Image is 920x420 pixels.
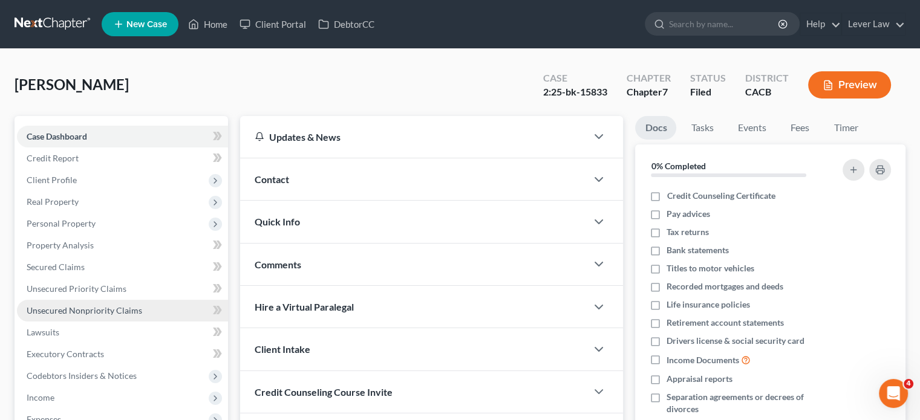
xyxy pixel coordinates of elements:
span: Contact [255,173,289,185]
a: Unsecured Priority Claims [17,278,228,300]
span: Credit Counseling Certificate [667,190,775,202]
span: Credit Counseling Course Invite [255,386,393,398]
span: [PERSON_NAME] [15,76,129,93]
a: DebtorCC [312,13,380,35]
span: Titles to motor vehicles [667,262,754,274]
a: Credit Report [17,147,228,169]
span: Retirement account statements [667,317,784,329]
span: Separation agreements or decrees of divorces [667,391,827,415]
div: Chapter [627,85,671,99]
span: New Case [126,20,167,29]
strong: 0% Completed [651,161,705,171]
input: Search by name... [669,13,780,35]
span: Client Intake [255,343,310,355]
a: Tasks [681,116,723,140]
span: 7 [662,86,668,97]
a: Events [728,116,775,140]
span: Recorded mortgages and deeds [667,280,783,292]
span: Executory Contracts [27,349,104,359]
span: Personal Property [27,218,96,228]
div: District [745,71,789,85]
div: Filed [690,85,726,99]
div: Status [690,71,726,85]
div: Chapter [627,71,671,85]
a: Unsecured Nonpriority Claims [17,300,228,321]
span: Case Dashboard [27,131,87,141]
a: Fees [780,116,819,140]
span: Hire a Virtual Paralegal [255,301,354,312]
span: Bank statements [667,244,729,256]
span: Unsecured Priority Claims [27,283,126,294]
a: Lever Law [842,13,905,35]
div: 2:25-bk-15833 [543,85,607,99]
div: CACB [745,85,789,99]
span: Income [27,392,54,402]
span: Life insurance policies [667,299,750,311]
span: Comments [255,259,301,270]
a: Client Portal [233,13,312,35]
span: Pay advices [667,208,710,220]
span: Property Analysis [27,240,94,250]
span: Client Profile [27,175,77,185]
span: Appraisal reports [667,373,732,385]
a: Case Dashboard [17,126,228,147]
a: Docs [635,116,676,140]
a: Secured Claims [17,256,228,278]
span: Unsecured Nonpriority Claims [27,305,142,315]
span: Income Documents [667,354,739,366]
a: Lawsuits [17,321,228,343]
a: Executory Contracts [17,343,228,365]
iframe: Intercom live chat [879,379,908,408]
a: Property Analysis [17,234,228,256]
span: 4 [904,379,913,389]
a: Home [182,13,233,35]
button: Preview [808,71,891,99]
span: Lawsuits [27,327,59,337]
span: Tax returns [667,226,709,238]
div: Case [543,71,607,85]
span: Drivers license & social security card [667,335,804,347]
span: Quick Info [255,216,300,227]
span: Codebtors Insiders & Notices [27,370,137,381]
span: Secured Claims [27,262,85,272]
span: Credit Report [27,153,79,163]
div: Updates & News [255,131,572,143]
a: Help [800,13,841,35]
a: Timer [824,116,867,140]
span: Real Property [27,196,79,207]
